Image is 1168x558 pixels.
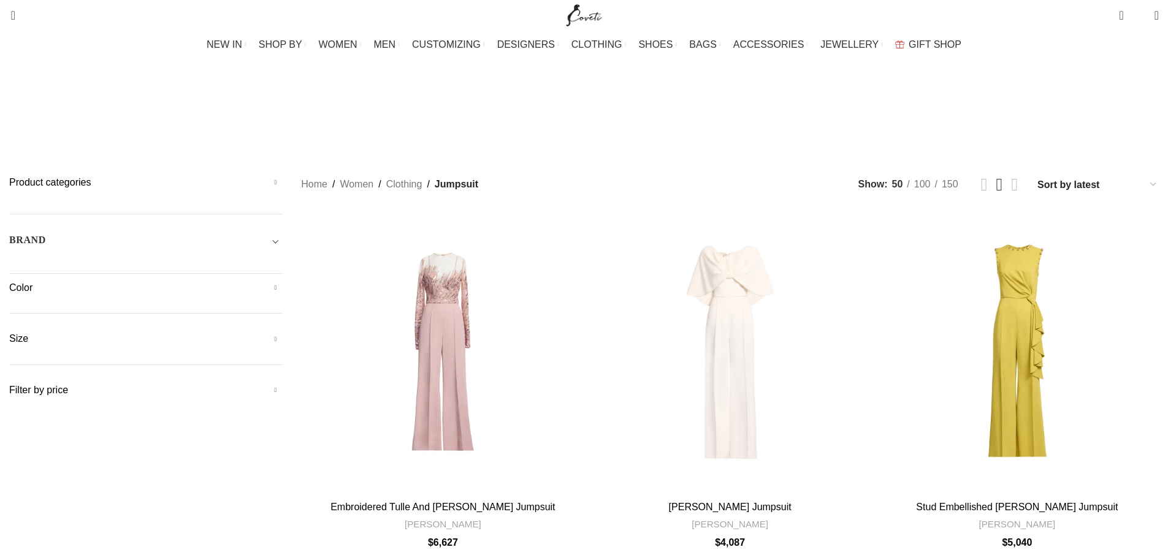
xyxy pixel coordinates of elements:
span: 0 [1136,12,1145,21]
a: Coats [337,109,366,139]
span: 100 [914,179,931,189]
a: Women [340,176,373,192]
a: SHOP BY [259,32,307,57]
a: Grid view 2 [981,176,988,194]
a: Cady Jumpsuit [589,212,872,495]
a: DESIGNERS [497,32,559,57]
span: Shorts [918,118,953,130]
a: CLOTHING [571,32,627,57]
bdi: 5,040 [1002,537,1032,548]
span: 150 [942,179,958,189]
span: Dresses [384,118,426,130]
span: SHOP BY [259,39,302,50]
h5: Color [9,281,283,295]
span: Skirts [972,118,1003,130]
div: Main navigation [3,32,1165,57]
span: Coats [337,118,366,130]
span: GIFT SHOP [909,39,961,50]
h5: Size [9,332,283,345]
a: Jackets [502,109,542,139]
select: Shop order [1036,176,1159,194]
a: GIFT SHOP [895,32,961,57]
span: MEN [374,39,396,50]
h5: Filter by price [9,383,283,397]
a: WOMEN [319,32,362,57]
span: Jackets [502,118,542,130]
a: Home [301,176,327,192]
a: Tops [1022,109,1045,139]
a: Activewear [123,109,180,139]
a: Shorts [918,109,953,139]
a: Grid view 4 [1011,176,1018,194]
a: Clothing [386,176,422,192]
span: Hoodies [444,118,484,130]
span: Pants [822,118,850,130]
a: Jumpsuit [560,109,604,139]
span: kimono [622,118,658,130]
a: Stud Embellished Cady Jumpsuit [876,212,1159,495]
span: Loungewear [741,118,804,130]
div: My Wishlist [1133,3,1145,28]
a: Beachwear [199,109,256,139]
span: Tops [1022,118,1045,130]
a: 150 [937,176,963,192]
nav: Breadcrumb [301,176,478,192]
a: CUSTOMIZING [412,32,485,57]
a: [PERSON_NAME] Jumpsuit [669,502,792,512]
a: Knitwear [676,109,722,139]
a: Bodysuit [274,109,318,139]
span: $ [715,537,720,548]
span: Show [858,176,888,192]
span: $ [428,537,433,548]
a: NEW IN [207,32,246,57]
a: [PERSON_NAME] [405,518,481,530]
h5: Product categories [9,176,283,189]
a: 0 [1113,3,1129,28]
span: Bodysuit [274,118,318,130]
a: Skirts [972,109,1003,139]
img: GiftBag [895,40,904,48]
span: NEW IN [207,39,242,50]
span: BAGS [689,39,716,50]
span: Jumpsuit [560,118,604,130]
a: Embroidered Tulle And Cady Jumpsuit [301,212,584,495]
a: Robes [869,109,899,139]
span: ACCESSORIES [733,39,804,50]
a: Dresses [384,109,426,139]
div: Toggle filter [9,233,283,255]
span: Robes [869,118,899,130]
span: WOMEN [319,39,357,50]
a: Go back [499,74,530,99]
a: Embroidered Tulle And [PERSON_NAME] Jumpsuit [330,502,555,512]
a: 100 [910,176,935,192]
span: CUSTOMIZING [412,39,481,50]
a: Hoodies [444,109,484,139]
bdi: 4,087 [715,537,745,548]
span: Beachwear [199,118,256,130]
h5: BRAND [9,233,46,247]
span: $ [1002,537,1007,548]
a: Stud Embellished [PERSON_NAME] Jumpsuit [916,502,1118,512]
span: DESIGNERS [497,39,555,50]
a: [PERSON_NAME] [979,518,1055,530]
a: [PERSON_NAME] [692,518,768,530]
a: Loungewear [741,109,804,139]
span: Jumpsuit [435,176,478,192]
a: 50 [888,176,907,192]
a: SHOES [638,32,677,57]
bdi: 6,627 [428,537,458,548]
a: MEN [374,32,400,57]
a: ACCESSORIES [733,32,809,57]
span: CLOTHING [571,39,622,50]
span: 0 [1120,6,1129,15]
a: Search [3,3,15,28]
a: JEWELLERY [820,32,883,57]
span: Knitwear [676,118,722,130]
span: SHOES [638,39,673,50]
a: BAGS [689,32,720,57]
h1: Jumpsuit [530,70,638,103]
a: Site logo [563,9,605,20]
span: JEWELLERY [820,39,879,50]
a: Grid view 3 [996,176,1003,194]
